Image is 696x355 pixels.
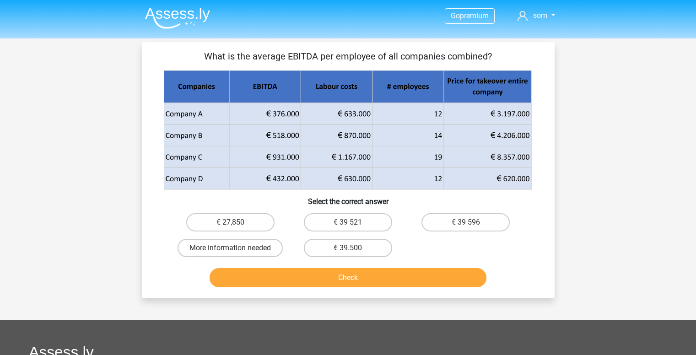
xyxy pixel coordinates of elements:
p: What is the average EBITDA per employee of all companies combined? [156,49,540,63]
label: More information needed [178,239,283,257]
label: € 39.500 [304,239,392,257]
label: € 39 521 [304,213,392,231]
span: premium [460,11,489,20]
button: Check [210,268,486,287]
span: Go [451,11,460,20]
img: Assessly [145,7,210,29]
label: € 27,850 [186,213,275,231]
h6: Select the correct answer [156,190,540,206]
a: som [514,10,558,21]
span: som [533,11,547,20]
a: Gopremium [445,10,494,22]
label: € 39 596 [421,213,510,231]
